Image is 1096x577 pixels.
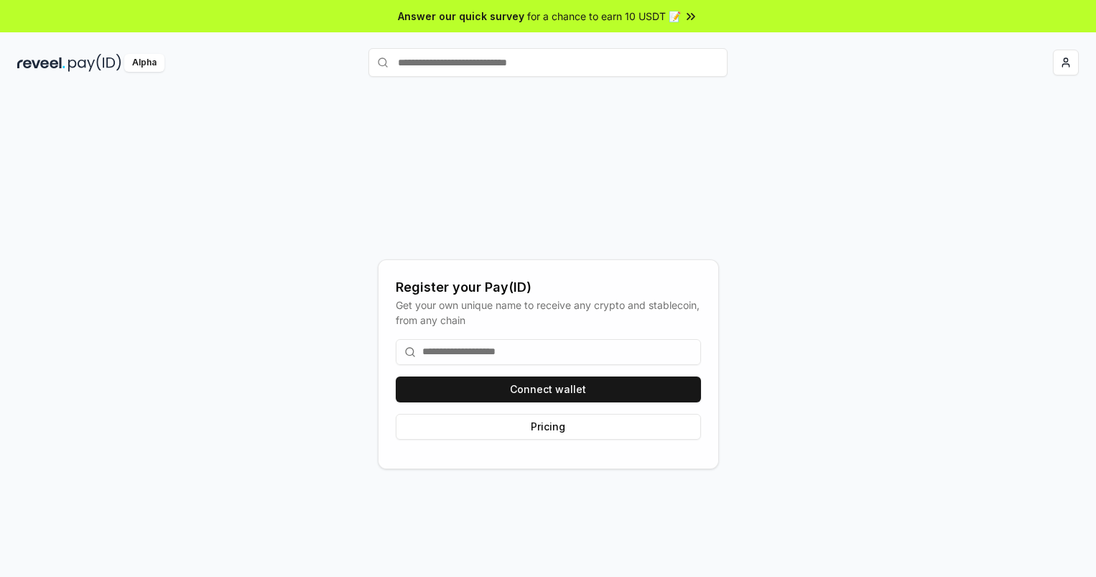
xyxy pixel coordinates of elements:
div: Register your Pay(ID) [396,277,701,297]
div: Get your own unique name to receive any crypto and stablecoin, from any chain [396,297,701,328]
span: for a chance to earn 10 USDT 📝 [527,9,681,24]
img: pay_id [68,54,121,72]
span: Answer our quick survey [398,9,524,24]
button: Pricing [396,414,701,440]
button: Connect wallet [396,377,701,402]
div: Alpha [124,54,164,72]
img: reveel_dark [17,54,65,72]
